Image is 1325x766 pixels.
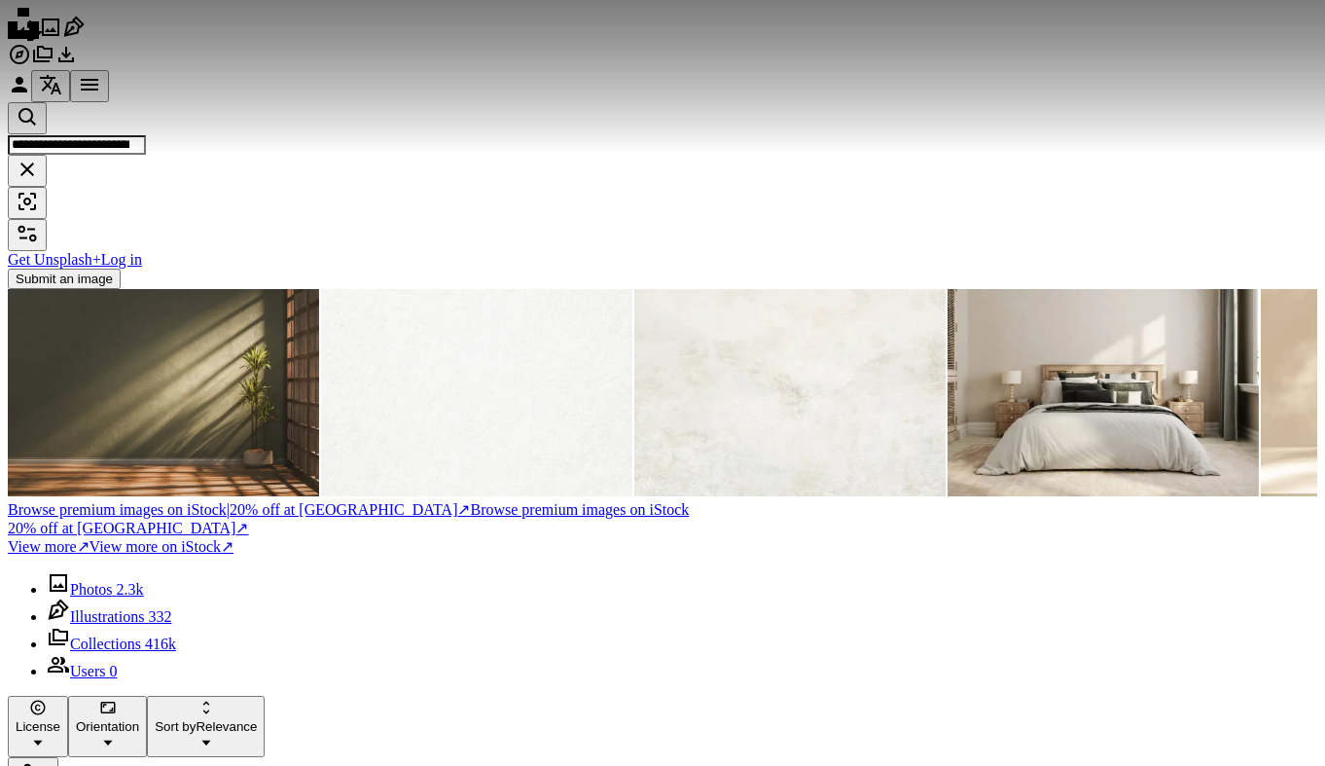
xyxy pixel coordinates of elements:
a: Photos [39,25,62,42]
button: Submit an image [8,269,121,289]
button: Orientation [68,696,147,757]
a: Illustrations 332 [47,608,171,625]
button: Visual search [8,187,47,219]
img: white paper background, fibrous cardboard texture for scrapbooking [321,289,632,496]
button: Language [31,70,70,102]
span: Orientation [76,719,139,734]
span: Sort by [155,719,196,734]
span: 416k [145,636,176,652]
span: 20% off at [GEOGRAPHIC_DATA] ↗ [8,501,470,518]
a: Collections 416k [47,636,176,652]
button: Search Unsplash [8,102,47,134]
a: Log in / Sign up [8,83,31,99]
a: Collections [31,53,54,69]
span: 0 [109,663,117,679]
button: Clear [8,155,47,187]
span: 332 [148,608,171,625]
span: View more ↗ [8,538,90,555]
a: Explore [8,53,31,69]
form: Find visuals sitewide [8,102,1317,219]
a: Download History [54,53,78,69]
button: Sort byRelevance [147,696,265,757]
span: Relevance [155,719,257,734]
a: Log in [101,251,142,268]
img: Empty living room interior [8,289,319,496]
a: Illustrations [62,25,86,42]
a: Photos 2.3k [47,581,144,598]
span: License [16,719,60,734]
span: View more on iStock ↗ [90,538,233,555]
a: View more↗View more on iStock↗ [8,538,233,555]
button: License [8,696,68,757]
a: Browse premium images on iStock|20% off at [GEOGRAPHIC_DATA]↗Browse premium images on iStock20% o... [8,500,1317,537]
a: Users 0 [47,663,117,679]
a: Home — Unsplash [8,25,39,42]
img: Cozy Modern Bedroom Design [948,289,1259,496]
img: Grunge background [634,289,946,496]
span: Browse premium images on iStock 20% off at [GEOGRAPHIC_DATA] ↗ [8,501,689,536]
button: Menu [70,70,109,102]
span: Browse premium images on iStock | [8,501,230,518]
a: Get Unsplash+ [8,251,101,268]
span: 2.3k [117,581,144,598]
button: Filters [8,219,47,251]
